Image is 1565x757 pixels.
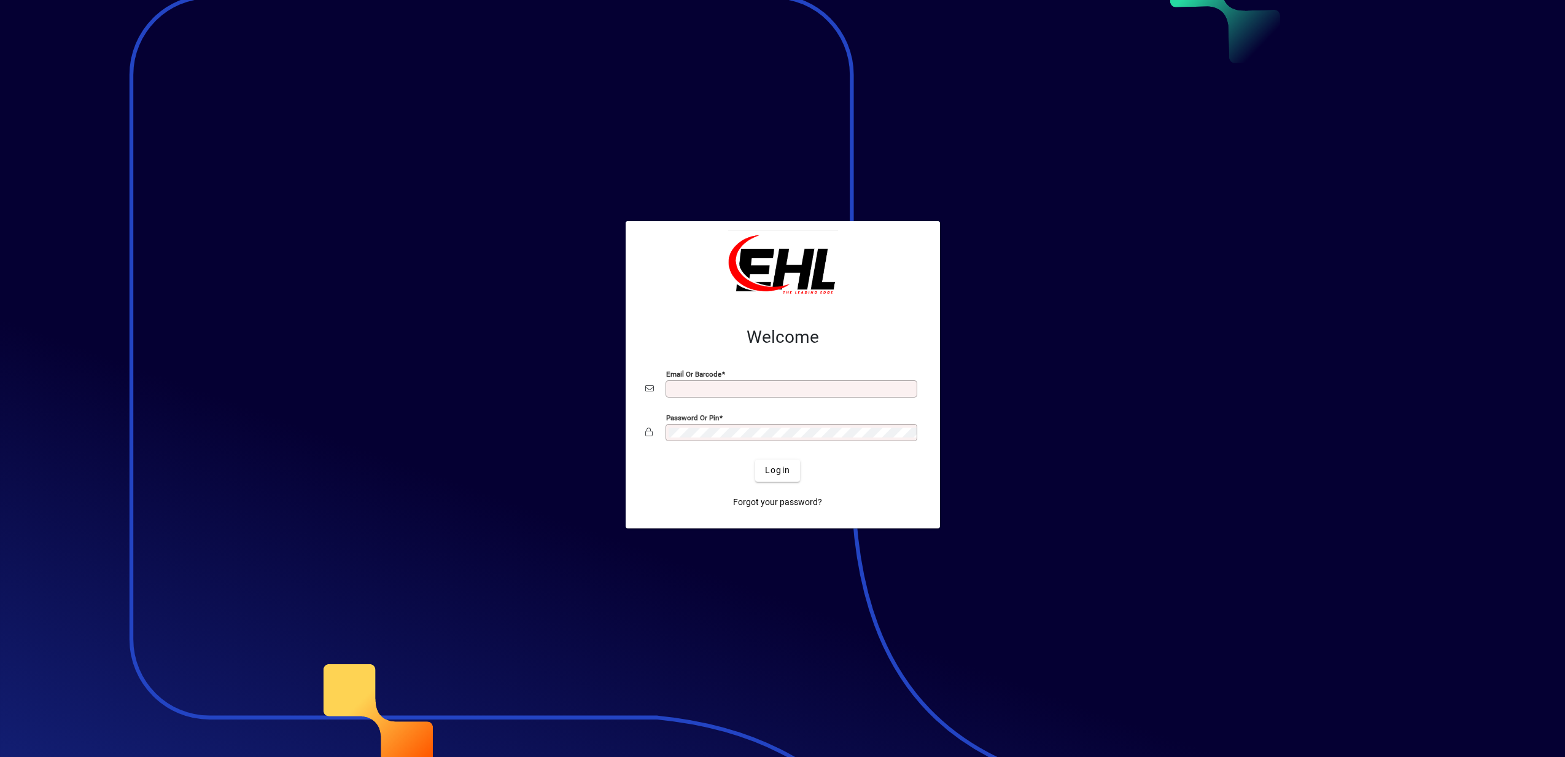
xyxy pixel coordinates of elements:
span: Login [765,464,790,477]
mat-label: Email or Barcode [666,369,721,378]
mat-label: Password or Pin [666,413,719,422]
button: Login [755,460,800,482]
h2: Welcome [645,327,920,348]
span: Forgot your password? [733,496,822,509]
a: Forgot your password? [728,492,827,514]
